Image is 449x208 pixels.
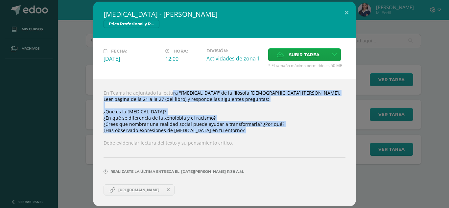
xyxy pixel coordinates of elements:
span: * El tamaño máximo permitido es 50 MB [268,63,345,68]
h2: [MEDICAL_DATA] - [PERSON_NAME] [104,10,345,19]
span: Subir tarea [289,49,319,61]
div: [DATE] [104,55,160,62]
div: En Teams he adjuntado la lectura "[MEDICAL_DATA]" de la filósofa [DEMOGRAPHIC_DATA] [PERSON_NAME]... [93,79,356,206]
span: Hora: [174,49,188,54]
span: [URL][DOMAIN_NAME] [115,187,163,193]
button: Close (Esc) [337,2,356,24]
a: [URL][DOMAIN_NAME] [104,184,175,196]
label: División: [206,48,263,53]
div: 12:00 [165,55,201,62]
span: Realizaste la última entrega el [110,169,179,174]
span: Ética Profesional y Relaciones Humanas [104,20,159,28]
span: Fecha: [111,49,127,54]
span: [DATE][PERSON_NAME] 11:38 a.m. [179,172,244,172]
div: Actividades de zona 1 [206,55,263,62]
span: Remover entrega [163,186,174,194]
